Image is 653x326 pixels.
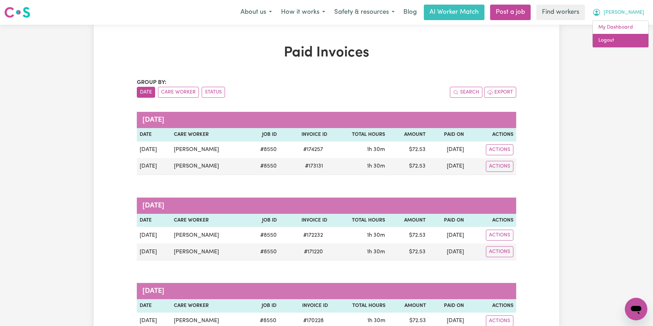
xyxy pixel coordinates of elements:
[246,158,280,175] td: # 8550
[276,5,330,20] button: How it works
[467,128,516,141] th: Actions
[137,112,516,128] caption: [DATE]
[367,318,385,324] span: 1 hour 30 minutes
[428,141,467,158] td: [DATE]
[330,214,388,227] th: Total Hours
[428,158,467,175] td: [DATE]
[604,9,644,17] span: [PERSON_NAME]
[246,299,280,313] th: Job ID
[428,227,467,243] td: [DATE]
[424,5,484,20] a: AI Worker Match
[330,5,399,20] button: Safety & resources
[202,87,225,98] button: sort invoices by paid status
[486,246,513,257] button: Actions
[388,158,428,175] td: $ 72.53
[246,243,280,260] td: # 8550
[137,283,516,299] caption: [DATE]
[171,141,247,158] td: [PERSON_NAME]
[388,299,428,313] th: Amount
[490,5,531,20] a: Post a job
[367,249,385,255] span: 1 hour 30 minutes
[399,5,421,20] a: Blog
[388,227,428,243] td: $ 72.53
[428,214,467,227] th: Paid On
[428,128,467,141] th: Paid On
[171,158,247,175] td: [PERSON_NAME]
[593,21,648,34] a: My Dashboard
[171,243,247,260] td: [PERSON_NAME]
[137,158,171,175] td: [DATE]
[467,299,516,313] th: Actions
[280,214,330,227] th: Invoice ID
[388,243,428,260] td: $ 72.53
[367,233,385,238] span: 1 hour 30 minutes
[137,299,171,313] th: Date
[330,128,388,141] th: Total Hours
[300,248,327,256] span: # 171220
[536,5,585,20] a: Find workers
[246,141,280,158] td: # 8550
[4,6,30,19] img: Careseekers logo
[486,144,513,155] button: Actions
[171,128,247,141] th: Care Worker
[137,227,171,243] td: [DATE]
[158,87,199,98] button: sort invoices by care worker
[171,214,247,227] th: Care Worker
[246,214,280,227] th: Job ID
[588,5,649,20] button: My Account
[592,20,649,48] div: My Account
[236,5,276,20] button: About us
[625,298,647,320] iframe: Button to launch messaging window
[388,214,428,227] th: Amount
[484,87,516,98] button: Export
[593,34,648,47] a: Logout
[299,231,327,240] span: # 172232
[246,128,280,141] th: Job ID
[299,316,328,325] span: # 170228
[331,299,388,313] th: Total Hours
[171,227,247,243] td: [PERSON_NAME]
[388,128,428,141] th: Amount
[171,299,246,313] th: Care Worker
[4,4,30,20] a: Careseekers logo
[246,227,280,243] td: # 8550
[428,243,467,260] td: [DATE]
[279,299,331,313] th: Invoice ID
[367,147,385,152] span: 1 hour 30 minutes
[137,80,166,85] span: Group by:
[137,44,516,61] h1: Paid Invoices
[367,163,385,169] span: 1 hour 30 minutes
[301,162,327,170] span: # 173131
[450,87,482,98] button: Search
[467,214,516,227] th: Actions
[137,87,155,98] button: sort invoices by date
[486,161,513,172] button: Actions
[137,141,171,158] td: [DATE]
[137,128,171,141] th: Date
[137,214,171,227] th: Date
[429,299,467,313] th: Paid On
[280,128,330,141] th: Invoice ID
[299,145,327,154] span: # 174257
[137,198,516,214] caption: [DATE]
[388,141,428,158] td: $ 72.53
[137,243,171,260] td: [DATE]
[486,230,513,241] button: Actions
